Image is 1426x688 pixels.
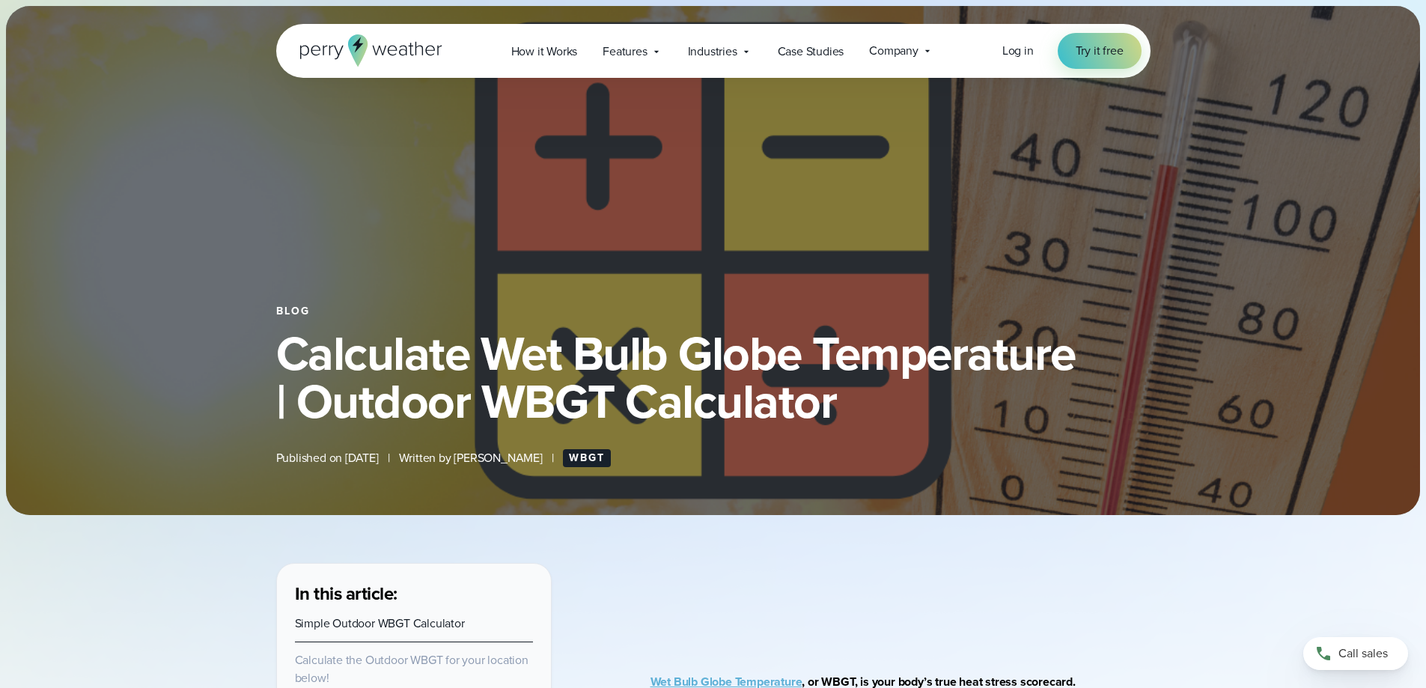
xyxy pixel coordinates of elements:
a: Simple Outdoor WBGT Calculator [295,615,465,632]
span: Written by [PERSON_NAME] [399,449,543,467]
span: Case Studies [778,43,844,61]
span: Features [603,43,647,61]
a: How it Works [499,36,591,67]
span: Industries [688,43,737,61]
a: Calculate the Outdoor WBGT for your location below! [295,651,528,687]
a: WBGT [563,449,611,467]
span: Call sales [1338,645,1388,663]
div: Blog [276,305,1151,317]
span: Published on [DATE] [276,449,379,467]
span: How it Works [511,43,578,61]
a: Call sales [1303,637,1408,670]
a: Case Studies [765,36,857,67]
span: Company [869,42,918,60]
span: | [552,449,554,467]
span: Try it free [1076,42,1124,60]
h1: Calculate Wet Bulb Globe Temperature | Outdoor WBGT Calculator [276,329,1151,425]
a: Try it free [1058,33,1142,69]
span: Log in [1002,42,1034,59]
span: | [388,449,390,467]
h3: In this article: [295,582,533,606]
iframe: WBGT Explained: Listen as we break down all you need to know about WBGT Video [694,563,1106,625]
a: Log in [1002,42,1034,60]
